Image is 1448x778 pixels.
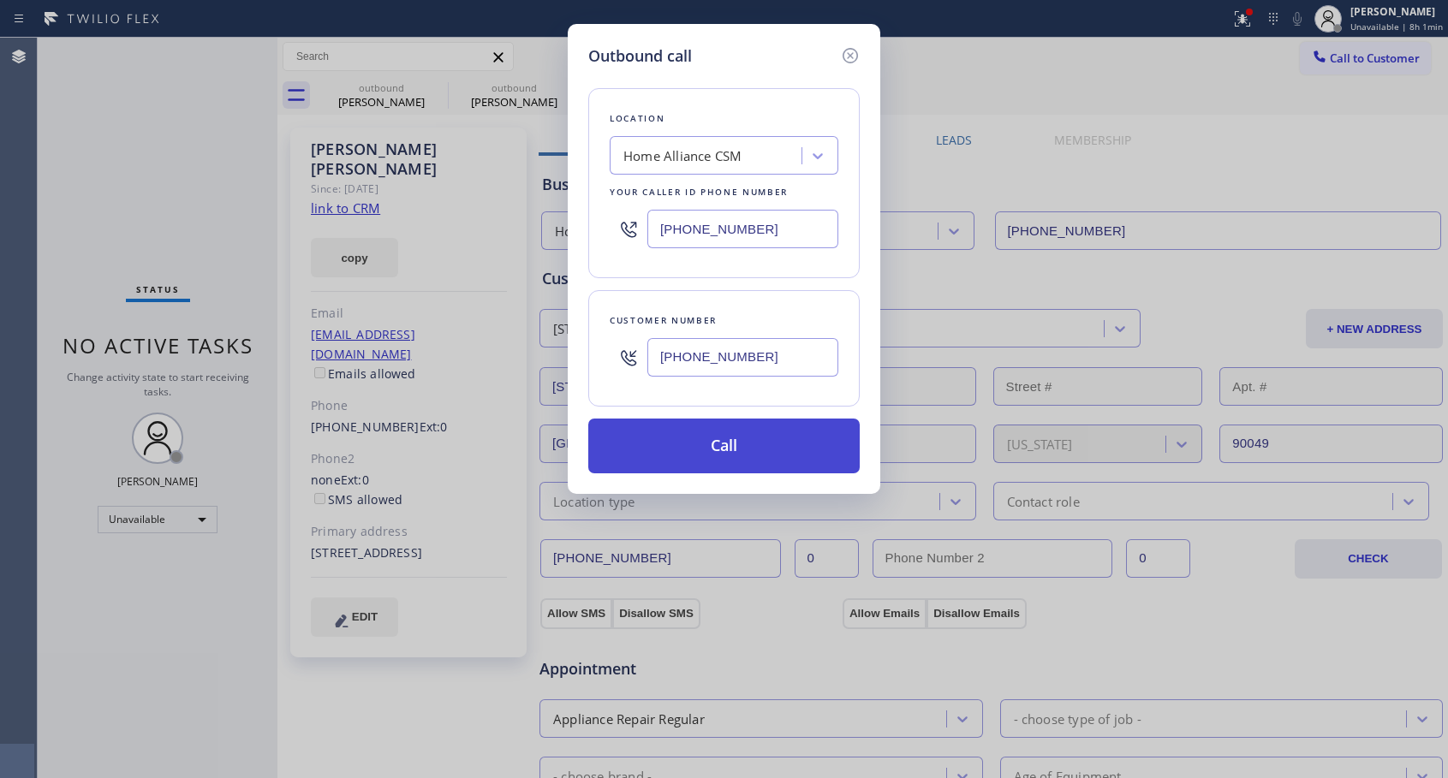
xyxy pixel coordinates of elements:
h5: Outbound call [588,45,692,68]
div: Location [610,110,838,128]
input: (123) 456-7890 [647,338,838,377]
div: Home Alliance CSM [623,146,742,166]
input: (123) 456-7890 [647,210,838,248]
div: Your caller id phone number [610,183,838,201]
button: Call [588,419,860,473]
div: Customer number [610,312,838,330]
